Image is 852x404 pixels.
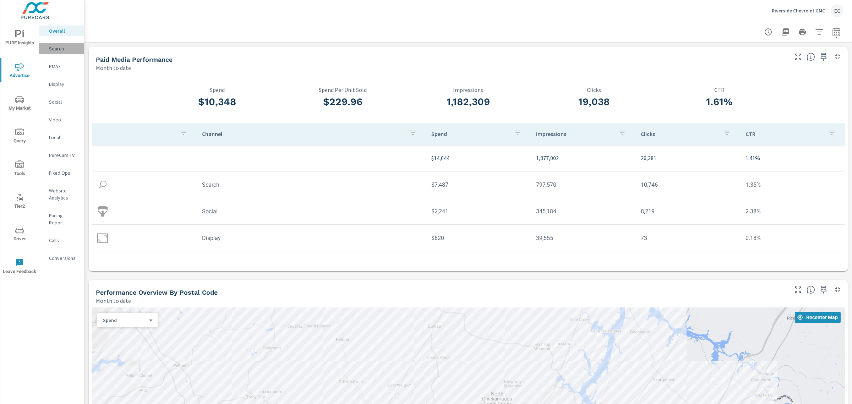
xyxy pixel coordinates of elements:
[740,202,845,220] td: 2.38%
[536,154,629,162] p: 1,877,002
[49,45,78,52] p: Search
[431,130,508,137] p: Spend
[196,202,426,220] td: Social
[426,176,530,194] td: $7,487
[39,168,84,178] div: Fixed Ops
[39,97,84,107] div: Social
[2,30,37,47] span: PURE Insights
[426,229,530,247] td: $620
[745,130,822,137] p: CTR
[812,25,826,39] button: Apply Filters
[818,51,829,62] span: Save this to your personalized report
[2,226,37,243] span: Driver
[280,96,406,108] h3: $229.96
[740,176,845,194] td: 1.35%
[2,193,37,211] span: Tier2
[280,87,406,93] p: Spend Per Unit Sold
[2,128,37,145] span: Query
[39,235,84,246] div: Calls
[426,202,530,220] td: $2,241
[740,229,845,247] td: 0.18%
[49,134,78,141] p: Local
[49,27,78,34] p: Overall
[0,21,39,283] div: nav menu
[49,63,78,70] p: PMAX
[49,255,78,262] p: Conversions
[49,98,78,105] p: Social
[49,187,78,201] p: Website Analytics
[49,169,78,176] p: Fixed Ops
[39,79,84,89] div: Display
[49,116,78,123] p: Video
[807,285,815,294] span: Understand performance data by postal code. Individual postal codes can be selected and expanded ...
[39,43,84,54] div: Search
[49,237,78,244] p: Calls
[97,179,108,190] img: icon-search.svg
[792,51,804,62] button: Make Fullscreen
[39,253,84,263] div: Conversions
[39,114,84,125] div: Video
[202,130,403,137] p: Channel
[96,296,131,305] p: Month to date
[531,87,657,93] p: Clicks
[831,4,843,17] div: EC
[635,176,740,194] td: 10,746
[530,202,635,220] td: 345,184
[2,160,37,178] span: Tools
[798,314,838,321] span: Recenter Map
[530,176,635,194] td: 797,570
[829,25,843,39] button: Select Date Range
[745,154,839,162] p: 1.41%
[2,258,37,276] span: Leave Feedback
[2,95,37,113] span: My Market
[531,96,657,108] h3: 19,038
[832,51,843,62] button: Minimize Widget
[39,210,84,228] div: Pacing Report
[772,7,825,14] p: Riverside Chevrolet GMC
[635,202,740,220] td: 8,219
[96,56,173,63] h5: Paid Media Performance
[795,25,809,39] button: Print Report
[656,87,782,93] p: CTR
[792,284,804,295] button: Make Fullscreen
[49,212,78,226] p: Pacing Report
[2,62,37,80] span: Advertise
[536,130,612,137] p: Impressions
[778,25,792,39] button: "Export Report to PDF"
[641,130,717,137] p: Clicks
[96,289,218,296] h5: Performance Overview By Postal Code
[832,284,843,295] button: Minimize Widget
[49,152,78,159] p: PureCars TV
[818,284,829,295] span: Save this to your personalized report
[103,317,146,323] p: Spend
[97,233,108,243] img: icon-display.svg
[97,206,108,217] img: icon-social.svg
[49,81,78,88] p: Display
[196,229,426,247] td: Display
[39,61,84,72] div: PMAX
[39,185,84,203] div: Website Analytics
[96,64,131,72] p: Month to date
[97,317,152,324] div: Spend
[39,132,84,143] div: Local
[154,87,280,93] p: Spend
[405,96,531,108] h3: 1,182,309
[530,229,635,247] td: 39,555
[39,26,84,36] div: Overall
[807,53,815,61] span: Understand performance metrics over the selected time range.
[795,312,841,323] button: Recenter Map
[154,96,280,108] h3: $10,348
[656,96,782,108] h3: 1.61%
[641,154,734,162] p: 26,381
[39,150,84,160] div: PureCars TV
[431,154,525,162] p: $14,644
[196,176,426,194] td: Search
[635,229,740,247] td: 73
[405,87,531,93] p: Impressions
